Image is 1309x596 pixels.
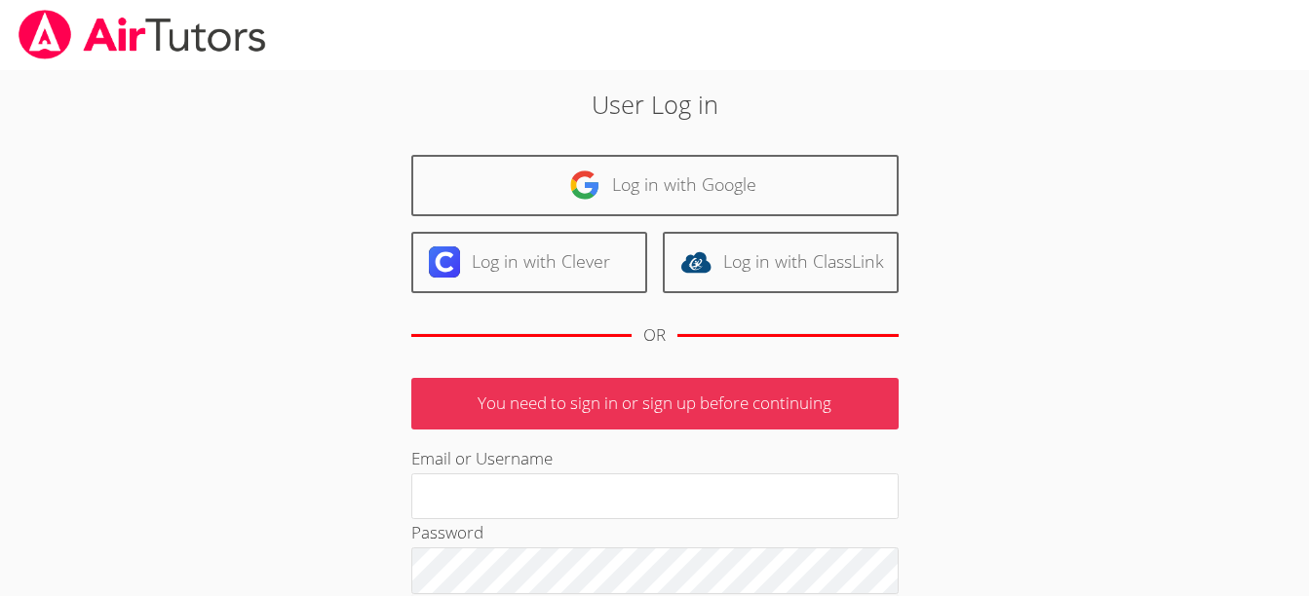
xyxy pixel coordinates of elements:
img: airtutors_banner-c4298cdbf04f3fff15de1276eac7730deb9818008684d7c2e4769d2f7ddbe033.png [17,10,268,59]
label: Email or Username [411,447,553,469]
img: clever-logo-6eab21bc6e7a338710f1a6ff85c0baf02591cd810cc4098c63d3a4b26e2feb20.svg [429,246,460,278]
div: OR [643,321,666,350]
a: Log in with Google [411,155,899,216]
a: Log in with ClassLink [663,232,899,293]
h2: User Log in [301,86,1008,123]
p: You need to sign in or sign up before continuing [411,378,899,429]
a: Log in with Clever [411,232,647,293]
img: google-logo-50288ca7cdecda66e5e0955fdab243c47b7ad437acaf1139b6f446037453330a.svg [569,169,600,201]
img: classlink-logo-d6bb404cc1216ec64c9a2012d9dc4662098be43eaf13dc465df04b49fa7ab582.svg [680,246,712,278]
label: Password [411,521,483,543]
